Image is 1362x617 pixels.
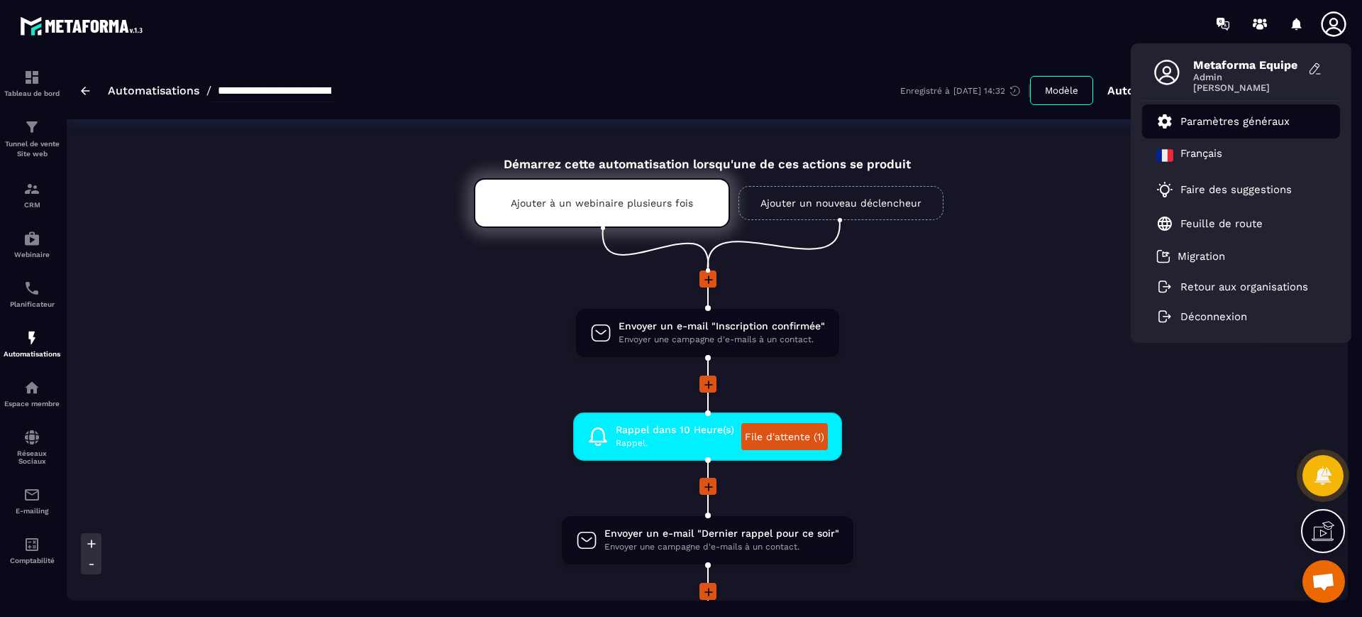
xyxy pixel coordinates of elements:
p: Retour aux organisations [1180,280,1308,293]
img: formation [23,69,40,86]
span: Rappel. [616,437,734,450]
a: Ajouter un nouveau déclencheur [738,186,943,220]
span: Envoyer une campagne d'e-mails à un contact. [604,540,839,554]
p: Comptabilité [4,557,60,564]
span: [PERSON_NAME] [1193,82,1300,93]
p: Ajouter à un webinaire plusieurs fois [511,197,693,209]
p: CRM [4,201,60,209]
img: logo [20,13,148,39]
a: Migration [1156,249,1225,263]
span: Envoyer un e-mail "Inscription confirmée" [619,320,825,333]
a: formationformationCRM [4,170,60,219]
a: social-networksocial-networkRéseaux Sociaux [4,418,60,476]
span: Admin [1193,72,1300,82]
span: Envoyer un e-mail "Dernier rappel pour ce soir" [604,527,839,540]
p: Réseaux Sociaux [4,449,60,465]
img: automations [23,379,40,396]
span: / [206,84,211,97]
p: Planificateur [4,300,60,308]
p: [DATE] 14:32 [953,86,1005,96]
a: accountantaccountantComptabilité [4,525,60,575]
img: accountant [23,536,40,553]
a: formationformationTunnel de vente Site web [4,108,60,170]
p: Automatisations [4,350,60,358]
p: Faire des suggestions [1180,183,1292,196]
a: Feuille de route [1156,215,1263,232]
a: formationformationTableau de bord [4,58,60,108]
p: Tableau de bord [4,89,60,97]
p: Paramètres généraux [1180,115,1290,128]
div: Enregistré à [900,84,1030,97]
img: formation [23,180,40,197]
a: Faire des suggestions [1156,181,1308,198]
button: Modèle [1030,76,1093,105]
div: Démarrez cette automatisation lorsqu'une de ces actions se produit [438,141,976,171]
a: automationsautomationsWebinaire [4,219,60,269]
a: File d'attente (1) [741,423,828,450]
p: Feuille de route [1180,217,1263,230]
img: social-network [23,429,40,446]
span: Envoyer une campagne d'e-mails à un contact. [619,333,825,346]
p: Migration [1178,250,1225,263]
img: email [23,486,40,503]
img: formation [23,119,40,136]
p: E-mailing [4,507,60,515]
img: arrow [81,87,90,95]
p: Tunnel de vente Site web [4,139,60,159]
a: Automatisations [108,84,199,97]
p: Déconnexion [1180,310,1247,323]
img: scheduler [23,280,40,297]
a: automationsautomationsEspace membre [4,368,60,418]
p: Français [1180,147,1222,164]
a: automationsautomationsAutomatisations [4,319,60,368]
span: Metaforma Equipe [1193,58,1300,72]
p: Espace membre [4,400,60,408]
p: Webinaire [4,251,60,258]
img: automations [23,230,40,247]
a: Retour aux organisations [1156,280,1308,293]
span: Rappel dans 10 Heure(s) [616,423,734,437]
div: Ouvrir le chat [1302,560,1345,603]
a: Paramètres généraux [1156,113,1290,130]
p: Automation active [1107,84,1212,97]
a: emailemailE-mailing [4,476,60,525]
img: automations [23,329,40,346]
a: schedulerschedulerPlanificateur [4,269,60,319]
